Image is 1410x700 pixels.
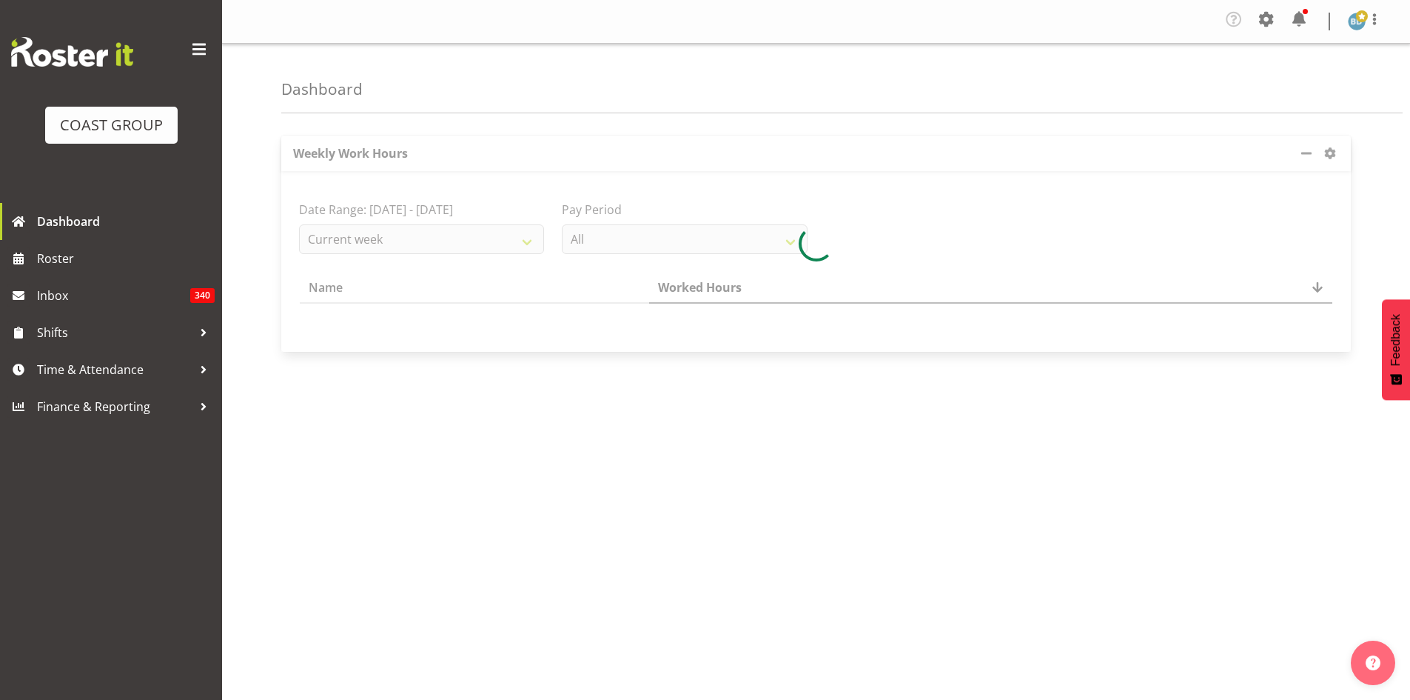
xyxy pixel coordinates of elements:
span: Shifts [37,321,192,344]
button: Feedback - Show survey [1382,299,1410,400]
img: Rosterit website logo [11,37,133,67]
span: Finance & Reporting [37,396,192,418]
span: Dashboard [37,210,215,233]
img: ben-dewes888.jpg [1348,13,1366,30]
span: Time & Attendance [37,359,192,381]
div: COAST GROUP [60,114,163,136]
span: 340 [190,288,215,303]
img: help-xxl-2.png [1366,656,1380,670]
span: Feedback [1389,314,1403,366]
span: Roster [37,247,215,270]
span: Inbox [37,284,190,307]
h4: Dashboard [281,81,363,98]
